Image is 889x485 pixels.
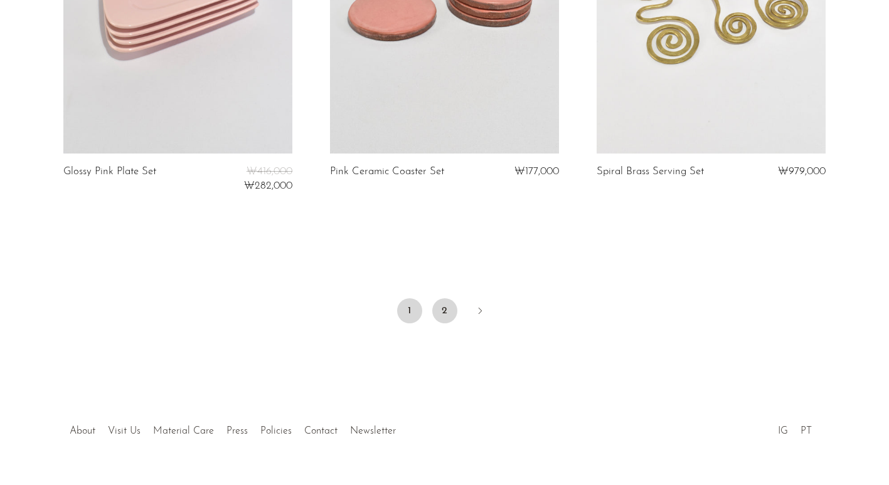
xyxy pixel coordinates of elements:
span: ₩416,000 [247,166,292,177]
a: Policies [260,426,292,436]
a: Spiral Brass Serving Set [597,166,704,177]
a: Material Care [153,426,214,436]
a: Pink Ceramic Coaster Set [330,166,444,177]
a: Press [226,426,248,436]
span: 1 [397,298,422,323]
span: ₩177,000 [514,166,559,177]
span: ₩979,000 [778,166,826,177]
a: Next [467,298,492,326]
a: PT [801,426,812,436]
a: Visit Us [108,426,141,436]
ul: Social Medias [772,416,818,440]
span: ₩282,000 [244,180,292,191]
a: IG [778,426,788,436]
a: 2 [432,298,457,323]
a: Glossy Pink Plate Set [63,166,156,192]
ul: Quick links [63,416,402,440]
a: Contact [304,426,338,436]
a: About [70,426,95,436]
